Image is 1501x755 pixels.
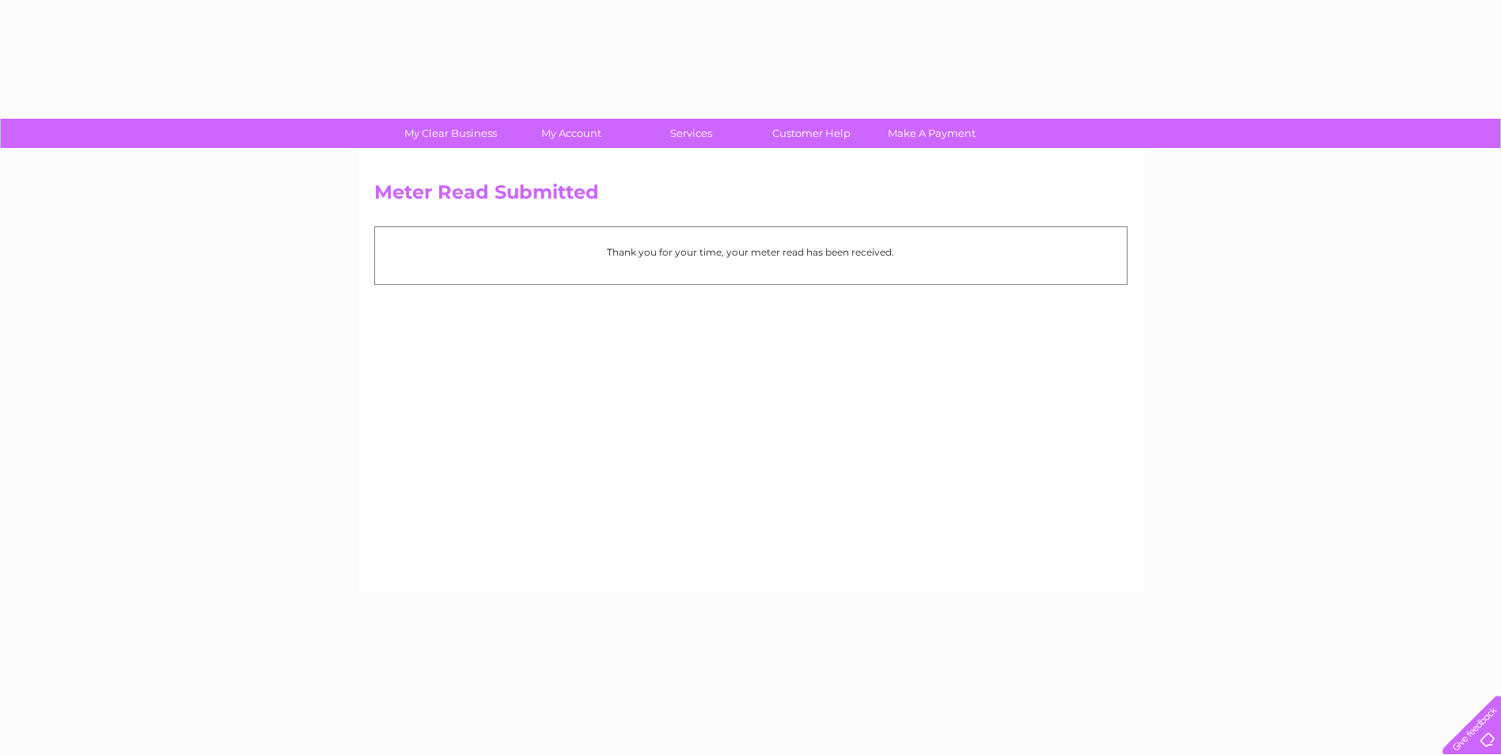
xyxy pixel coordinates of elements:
[383,245,1119,260] p: Thank you for your time, your meter read has been received.
[866,119,997,148] a: Make A Payment
[746,119,877,148] a: Customer Help
[385,119,516,148] a: My Clear Business
[374,181,1128,211] h2: Meter Read Submitted
[626,119,756,148] a: Services
[506,119,636,148] a: My Account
